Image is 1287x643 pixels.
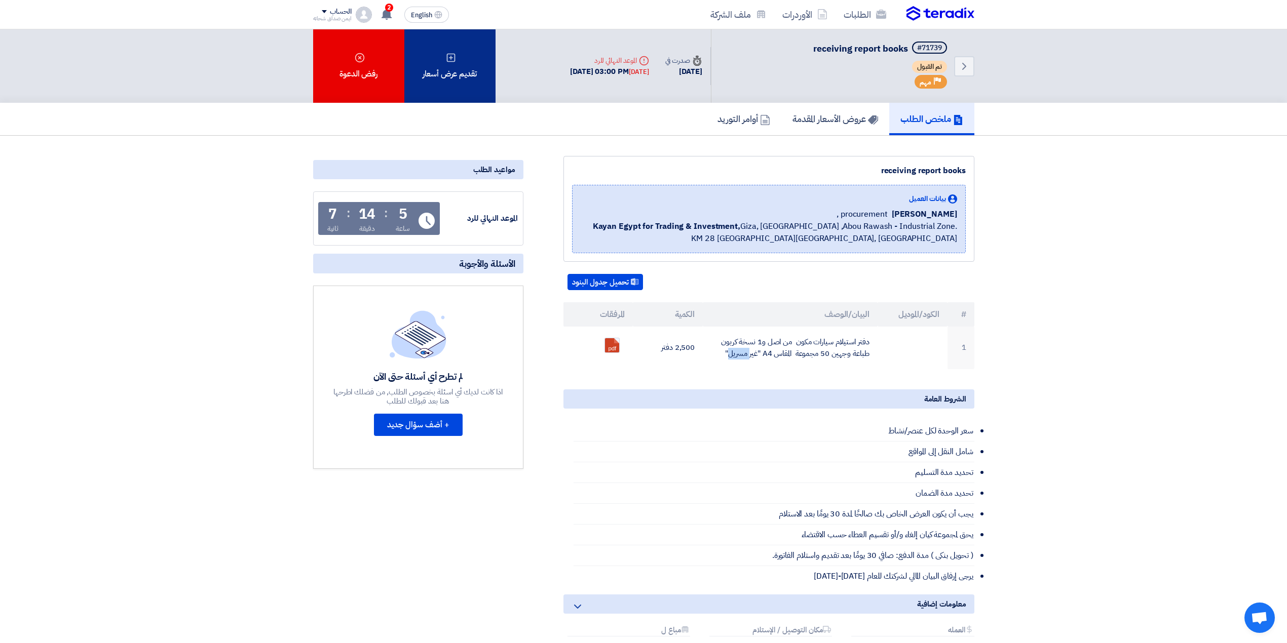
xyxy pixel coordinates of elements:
div: 7 [328,207,337,221]
h5: receiving report books [813,42,949,56]
th: المرفقات [563,302,633,327]
div: صدرت في [665,55,702,66]
div: : [347,204,350,222]
a: الطلبات [836,3,894,26]
span: Giza, [GEOGRAPHIC_DATA] ,Abou Rawash - Industrial Zone. KM 28 [GEOGRAPHIC_DATA][GEOGRAPHIC_DATA],... [581,220,957,245]
span: الأسئلة والأجوبة [459,258,515,269]
span: receiving report books [813,42,908,55]
span: procurement , [837,208,888,220]
a: _1759920825787.pdf [605,338,686,399]
div: [DATE] 03:00 PM [570,66,649,77]
span: تم القبول [912,61,947,73]
div: الحساب [330,8,352,16]
div: [DATE] [665,66,702,77]
div: دقيقة [359,223,375,234]
div: مكان التوصيل / الإستلام [709,626,832,636]
th: الكمية [633,302,703,327]
td: 2,500 دفتر [633,327,703,369]
button: تحميل جدول البنود [567,274,643,290]
a: ملف الشركة [702,3,774,26]
img: Teradix logo [906,6,974,21]
li: تحديد مدة التسليم [574,462,974,483]
h5: ملخص الطلب [900,113,963,125]
span: 2 [385,4,393,12]
li: ( تحويل بنكى ) مدة الدفع: صافي 30 يومًا بعد تقديم واستلام الفاتورة. [574,545,974,566]
span: بيانات العميل [909,193,946,204]
div: 14 [359,207,376,221]
li: يرجى إرفاق البيان المالي لشركتك للعام [DATE]-[DATE] [574,566,974,586]
span: مهم [920,77,931,87]
div: 5 [399,207,407,221]
a: الأوردرات [774,3,836,26]
li: شامل النقل إلى المواقع [574,441,974,462]
li: سعر الوحدة لكل عنصر/نشاط [574,421,974,441]
li: يجب أن يكون العرض الخاص بك صالحًا لمدة 30 يومًا بعد الاستلام [574,504,974,525]
div: الموعد النهائي للرد [570,55,649,66]
span: [PERSON_NAME] [892,208,957,220]
li: تحديد مدة الضمان [574,483,974,504]
th: البيان/الوصف [703,302,878,327]
div: العمله [851,626,974,636]
div: لم تطرح أي أسئلة حتى الآن [332,371,504,382]
div: اذا كانت لديك أي اسئلة بخصوص الطلب, من فضلك اطرحها هنا بعد قبولك للطلب [332,387,504,406]
div: رفض الدعوة [313,29,404,103]
div: [DATE] [629,67,649,77]
img: empty_state_list.svg [390,310,446,358]
span: معلومات إضافية [917,598,966,610]
div: مباع ل [567,626,690,636]
img: profile_test.png [356,7,372,23]
span: English [411,12,432,19]
a: عروض الأسعار المقدمة [781,103,889,135]
div: ايمن صداق شحاته [313,16,352,21]
div: #71739 [917,45,942,52]
button: English [404,7,449,23]
a: أوامر التوريد [706,103,781,135]
div: الموعد النهائي للرد [442,213,518,224]
div: ساعة [396,223,410,234]
span: الشروط العامة [924,393,966,405]
div: Open chat [1244,602,1275,633]
th: # [948,302,974,327]
b: Kayan Egypt for Trading & Investment, [593,220,740,232]
a: ملخص الطلب [889,103,974,135]
div: مواعيد الطلب [313,160,523,179]
th: الكود/الموديل [878,302,948,327]
div: تقديم عرض أسعار [404,29,496,103]
h5: عروض الأسعار المقدمة [792,113,878,125]
li: يحق لمجموعة كيان إلغاء و/أو تقسيم العطاء حسب الاقتضاء [574,525,974,545]
button: + أضف سؤال جديد [374,414,463,436]
h5: أوامر التوريد [717,113,770,125]
div: : [384,204,388,222]
div: ثانية [327,223,339,234]
td: دفتر استيلام سيارات مكون من اصل و1 نسخة كربون طباعة وجهين 50 مجموعة المقاس A4 "غير مسريل" [703,327,878,369]
div: receiving report books [572,165,966,177]
td: 1 [948,327,974,369]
